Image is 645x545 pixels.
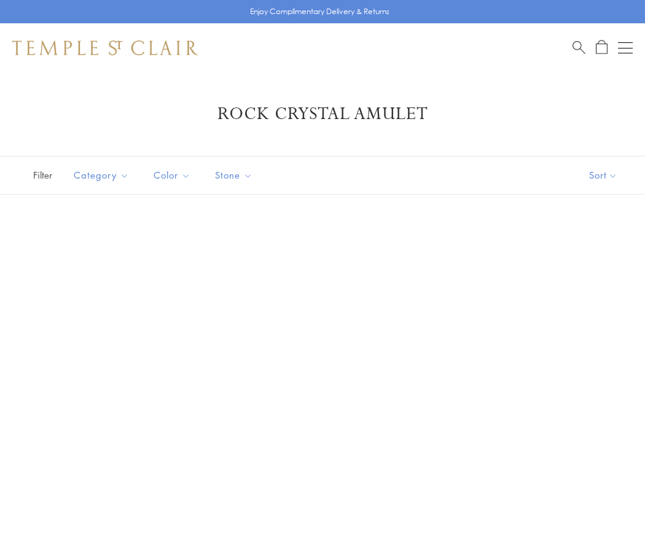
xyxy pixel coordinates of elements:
[618,41,633,55] button: Open navigation
[573,40,585,55] a: Search
[144,161,200,189] button: Color
[147,168,200,183] span: Color
[250,6,389,18] p: Enjoy Complimentary Delivery & Returns
[561,157,645,194] button: Show sort by
[206,161,262,189] button: Stone
[68,168,138,183] span: Category
[209,168,262,183] span: Stone
[64,161,138,189] button: Category
[596,40,608,55] a: Open Shopping Bag
[31,103,614,125] h1: Rock Crystal Amulet
[12,41,198,55] img: Temple St. Clair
